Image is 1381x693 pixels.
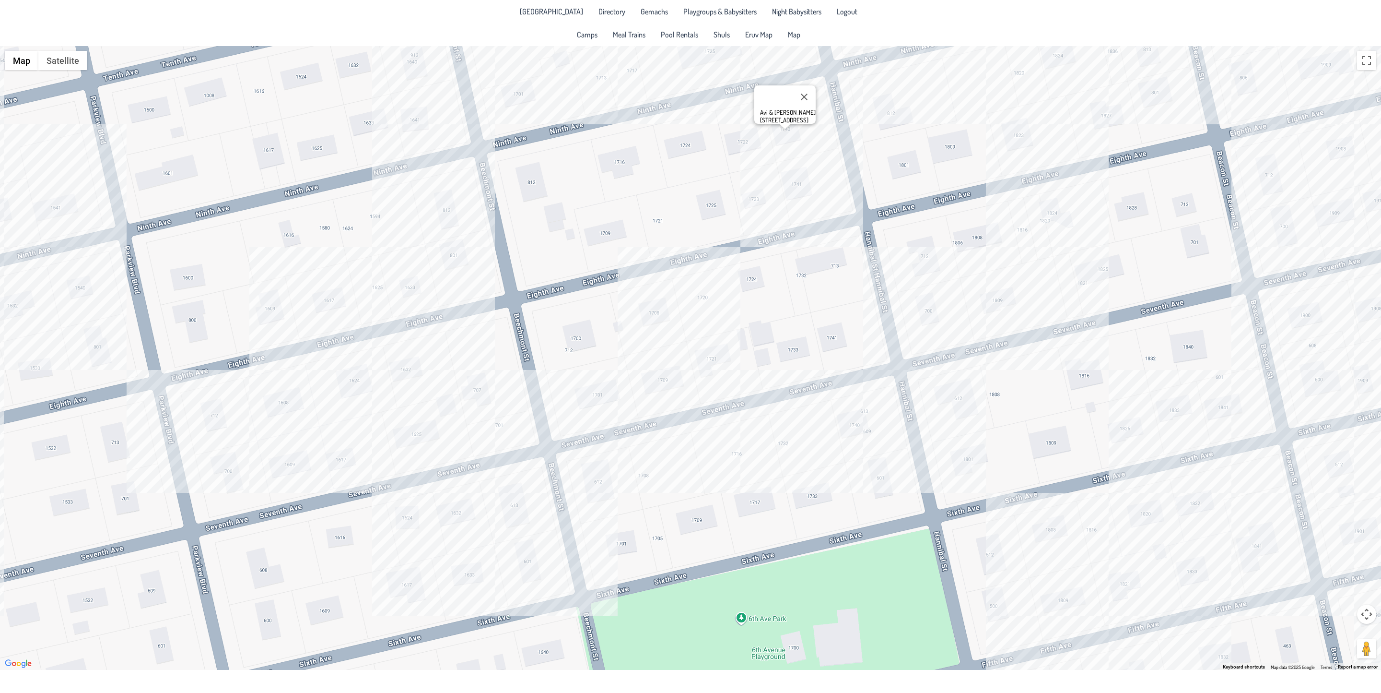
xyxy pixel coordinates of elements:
[520,8,583,15] span: [GEOGRAPHIC_DATA]
[793,85,816,108] button: Close
[739,27,778,42] a: Eruv Map
[613,31,645,38] span: Meal Trains
[577,31,597,38] span: Camps
[678,4,762,19] a: Playgroups & Babysitters
[1357,51,1376,70] button: Toggle fullscreen view
[1357,605,1376,624] button: Map camera controls
[1271,664,1315,670] span: Map data ©2025 Google
[661,31,698,38] span: Pool Rentals
[714,31,730,38] span: Shuls
[1338,664,1378,669] a: Report a map error
[2,657,34,670] a: Open this area in Google Maps (opens a new window)
[831,4,863,19] li: Logout
[745,31,772,38] span: Eruv Map
[837,8,857,15] span: Logout
[514,4,589,19] li: Pine Lake Park
[607,27,651,42] a: Meal Trains
[1223,664,1265,670] button: Keyboard shortcuts
[635,4,674,19] a: Gemachs
[1357,639,1376,658] button: Drag Pegman onto the map to open Street View
[38,51,87,70] button: Show satellite imagery
[772,8,821,15] span: Night Babysitters
[5,51,38,70] button: Show street map
[655,27,704,42] a: Pool Rentals
[2,657,34,670] img: Google
[593,4,631,19] a: Directory
[788,31,800,38] span: Map
[514,4,589,19] a: [GEOGRAPHIC_DATA]
[766,4,827,19] a: Night Babysitters
[641,8,668,15] span: Gemachs
[782,27,806,42] a: Map
[571,27,603,42] a: Camps
[708,27,736,42] a: Shuls
[1321,664,1332,670] a: Terms (opens in new tab)
[598,8,625,15] span: Directory
[683,8,757,15] span: Playgroups & Babysitters
[760,108,816,124] div: Avi & [PERSON_NAME] [STREET_ADDRESS]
